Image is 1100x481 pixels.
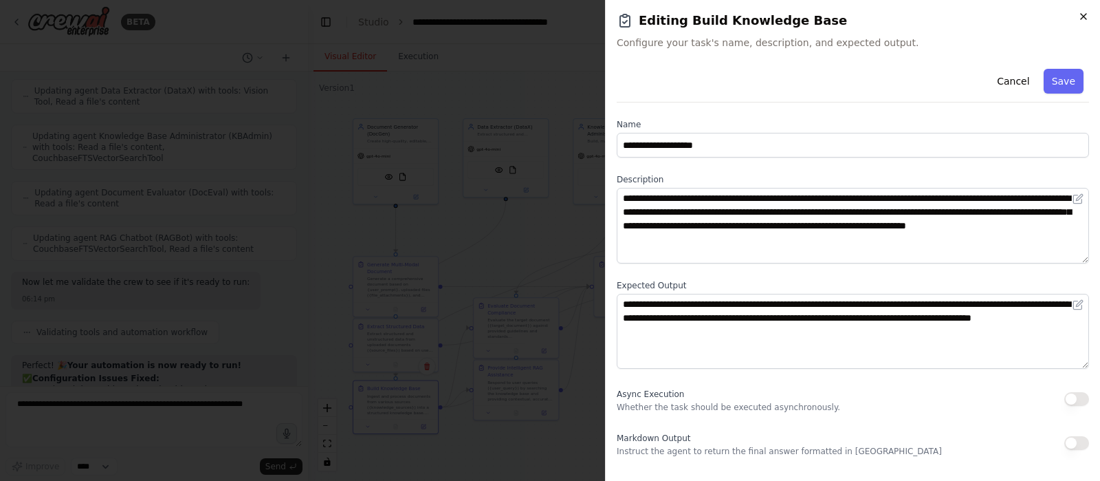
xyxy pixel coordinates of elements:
[617,280,1089,291] label: Expected Output
[617,36,1089,50] span: Configure your task's name, description, and expected output.
[617,119,1089,130] label: Name
[1070,297,1086,313] button: Open in editor
[1044,69,1083,94] button: Save
[617,446,942,457] p: Instruct the agent to return the final answer formatted in [GEOGRAPHIC_DATA]
[989,69,1037,94] button: Cancel
[617,11,1089,30] h2: Editing Build Knowledge Base
[1070,191,1086,207] button: Open in editor
[617,174,1089,185] label: Description
[617,402,840,413] p: Whether the task should be executed asynchronously.
[617,389,684,399] span: Async Execution
[617,434,690,443] span: Markdown Output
